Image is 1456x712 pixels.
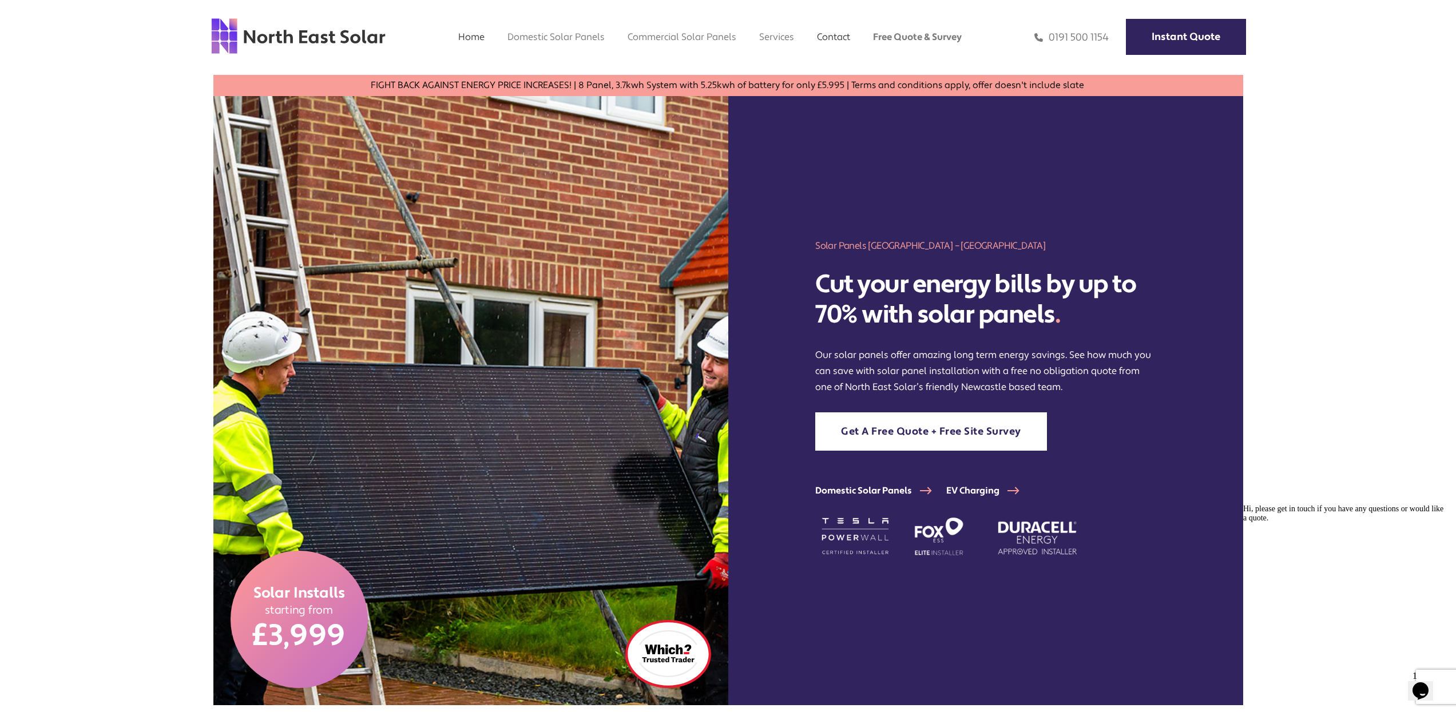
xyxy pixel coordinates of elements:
a: 0191 500 1154 [1034,31,1109,44]
iframe: chat widget [1239,500,1445,661]
img: which logo [625,620,711,688]
a: Get A Free Quote + Free Site Survey [815,412,1047,451]
div: Hi, please get in touch if you have any questions or would like a quote. [5,5,211,23]
a: Domestic Solar Panels [507,31,605,43]
a: Solar Installs starting from £3,999 [231,551,368,688]
a: EV Charging [946,485,1034,496]
h2: Cut your energy bills by up to 70% with solar panels [815,269,1156,330]
img: phone icon [1034,31,1043,44]
h1: Solar Panels [GEOGRAPHIC_DATA] – [GEOGRAPHIC_DATA] [815,239,1156,252]
span: . [1055,299,1061,331]
span: Hi, please get in touch if you have any questions or would like a quote. [5,5,205,22]
a: Free Quote & Survey [873,31,962,43]
img: two men holding a solar panel in the north east [213,96,728,705]
span: £3,999 [252,617,346,655]
a: Home [458,31,485,43]
iframe: chat widget [1408,666,1445,701]
img: north east solar logo [211,17,386,55]
p: Our solar panels offer amazing long term energy savings. See how much you can save with solar pan... [815,347,1156,395]
a: Domestic Solar Panels [815,485,946,496]
a: Services [759,31,794,43]
a: Commercial Solar Panels [628,31,736,43]
a: Contact [817,31,850,43]
span: starting from [265,603,334,618]
a: Instant Quote [1126,19,1246,55]
span: Solar Installs [253,584,345,603]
